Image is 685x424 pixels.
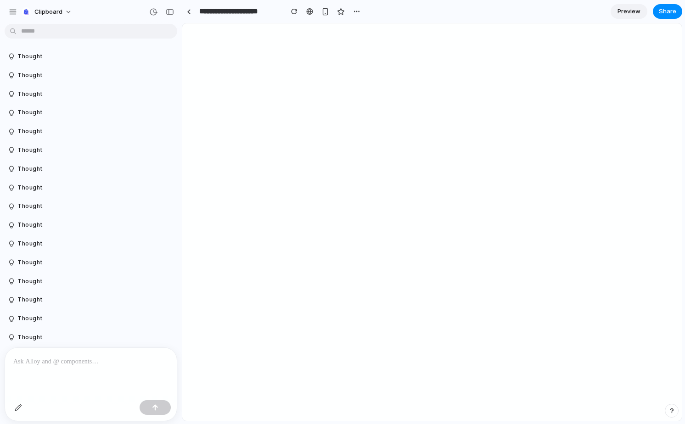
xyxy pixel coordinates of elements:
[18,5,77,19] button: clipboard
[34,7,62,17] span: clipboard
[653,4,682,19] button: Share
[659,7,676,16] span: Share
[618,7,640,16] span: Preview
[611,4,647,19] a: Preview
